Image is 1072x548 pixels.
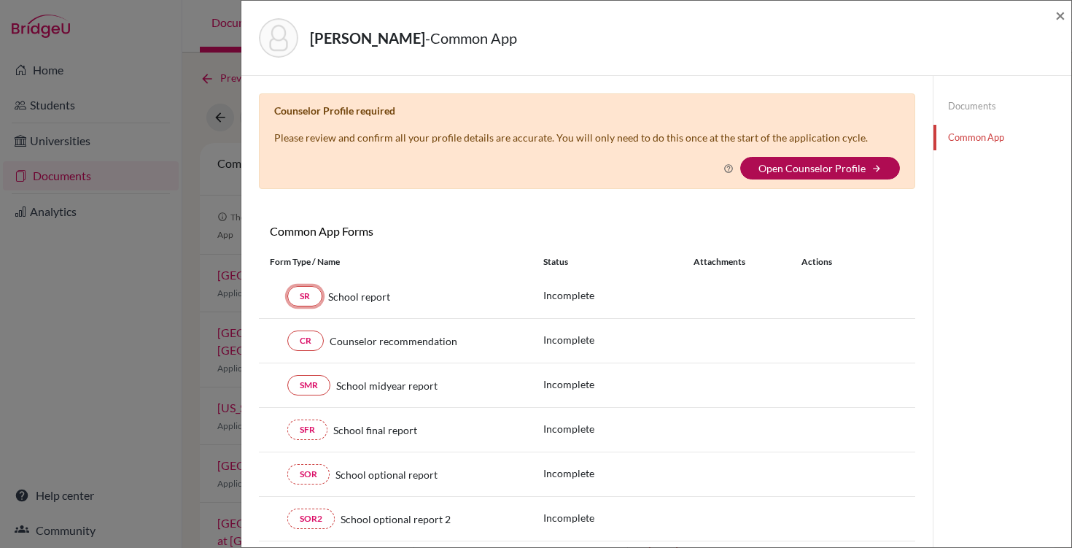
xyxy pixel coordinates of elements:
[274,104,395,117] b: Counselor Profile required
[310,29,425,47] strong: [PERSON_NAME]
[336,378,438,393] span: School midyear report
[1055,7,1065,24] button: Close
[335,467,438,482] span: School optional report
[1055,4,1065,26] span: ×
[740,157,900,180] button: Open Counselor Profilearrow_forward
[287,286,322,306] a: SR
[287,331,324,351] a: CR
[287,509,335,529] a: SOR2
[784,255,874,269] div: Actions
[543,466,694,481] p: Incomplete
[274,130,868,145] p: Please review and confirm all your profile details are accurate. You will only need to do this on...
[871,163,882,174] i: arrow_forward
[543,377,694,392] p: Incomplete
[287,420,327,440] a: SFR
[543,332,694,347] p: Incomplete
[333,422,417,438] span: School final report
[425,29,517,47] span: - Common App
[933,125,1071,150] a: Common App
[259,255,532,269] div: Form Type / Name
[543,510,694,525] p: Incomplete
[328,289,390,304] span: School report
[341,512,451,527] span: School optional report 2
[543,287,694,303] p: Incomplete
[287,464,330,485] a: SOR
[543,421,694,436] p: Incomplete
[758,162,866,174] a: Open Counselor Profile
[694,255,784,269] div: Attachments
[933,93,1071,119] a: Documents
[543,255,694,269] div: Status
[287,375,330,395] a: SMR
[330,333,457,349] span: Counselor recommendation
[259,224,587,238] h6: Common App Forms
